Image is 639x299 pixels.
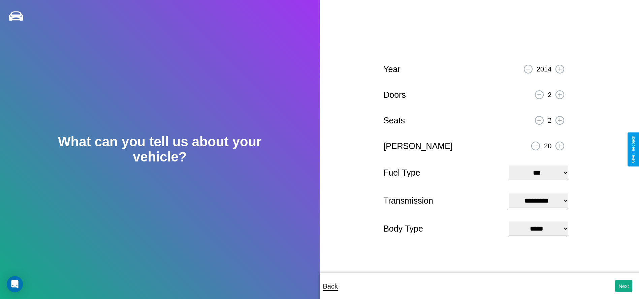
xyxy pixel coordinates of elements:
p: 20 [544,140,551,152]
p: 2014 [537,63,552,75]
p: Body Type [383,221,502,236]
p: Year [383,62,401,77]
p: Doors [383,87,406,102]
button: Next [615,280,632,292]
div: Open Intercom Messenger [7,276,23,292]
p: 2 [548,114,551,126]
div: Give Feedback [631,136,636,163]
p: Seats [383,113,405,128]
h2: What can you tell us about your vehicle? [32,134,288,165]
p: Back [323,280,338,292]
p: 2 [548,89,551,101]
p: Transmission [383,193,502,208]
p: [PERSON_NAME] [383,139,453,154]
p: Fuel Type [383,165,502,180]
